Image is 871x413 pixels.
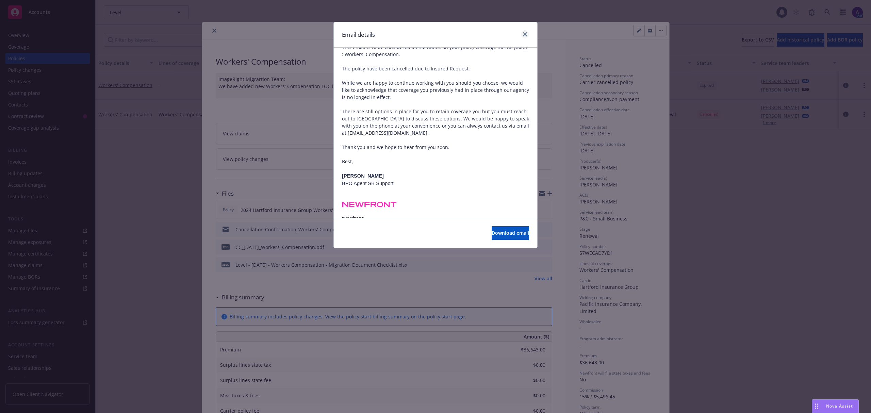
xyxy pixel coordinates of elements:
p: Newfront [342,215,529,222]
div: Hi [PERSON_NAME], This email is to be considered a final notice on your policy coverage for the p... [342,29,529,275]
button: Download email [492,226,529,240]
div: Drag to move [812,400,821,413]
span: Download email [492,230,529,236]
button: Nova Assist [812,399,859,413]
span: Nova Assist [826,403,853,409]
img: Newfront-pink-new.png [342,199,397,210]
